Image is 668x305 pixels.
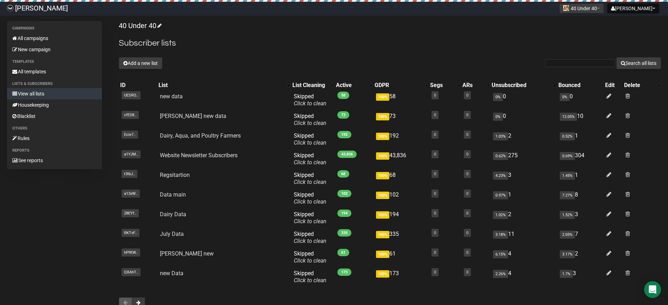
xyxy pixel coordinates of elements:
[160,152,238,159] a: Website Newsletter Subscribers
[376,93,389,101] span: 100%
[337,190,351,197] span: 102
[160,250,214,257] a: [PERSON_NAME] new
[7,80,102,88] li: Lists & subscribers
[490,130,557,149] td: 2
[376,211,389,219] span: 100%
[557,90,604,110] td: 0
[119,21,161,30] a: 40 Under 40
[462,82,483,89] div: ARs
[490,267,557,287] td: 4
[294,113,326,126] span: Skipped
[160,231,184,237] a: July Data
[337,249,349,256] span: 61
[490,228,557,247] td: 11
[122,111,139,119] span: cfES8..
[493,250,508,258] span: 6.15%
[466,132,468,137] a: 0
[294,120,326,126] a: Click to clean
[373,80,429,90] th: GDPR: No sort applied, activate to apply an ascending sort
[122,229,140,237] span: RKTvF..
[560,270,573,278] span: 1.7%
[7,44,102,55] a: New campaign
[557,169,604,188] td: 1
[294,218,326,225] a: Click to clean
[337,151,357,158] span: 43,836
[7,33,102,44] a: All campaigns
[557,247,604,267] td: 2
[563,5,569,11] img: 22.jpeg
[493,152,508,160] span: 0.62%
[373,228,429,247] td: 335
[119,80,157,90] th: ID: No sort applied, sorting is disabled
[337,268,351,276] span: 173
[160,270,183,277] a: new Data
[560,93,570,101] span: 0%
[493,231,508,239] span: 3.18%
[7,99,102,111] a: Housekeeping
[490,169,557,188] td: 3
[557,188,604,208] td: 8
[559,4,604,13] button: 40 Under 40
[558,82,602,89] div: Bounced
[466,211,468,216] a: 0
[490,90,557,110] td: 0
[434,152,436,157] a: 0
[337,131,351,138] span: 192
[7,111,102,122] a: Blacklist
[434,250,436,255] a: 0
[434,270,436,274] a: 0
[607,4,659,13] button: [PERSON_NAME]
[373,267,429,287] td: 173
[7,155,102,166] a: See reports
[122,170,137,178] span: t3lbJ..
[157,80,291,90] th: List: No sort applied, activate to apply an ascending sort
[294,93,326,107] span: Skipped
[160,132,241,139] a: Dairy, Aqua, and Poultry Farmers
[376,231,389,238] span: 100%
[7,66,102,77] a: All templates
[122,131,138,139] span: Ecie7..
[7,5,13,11] img: 85abc336cbf1b92c47982aa98dcf2fa9
[7,124,102,133] li: Others
[294,198,326,205] a: Click to clean
[376,192,389,199] span: 100%
[336,82,366,89] div: Active
[294,270,326,284] span: Skipped
[160,211,186,218] a: Dairy Data
[557,80,604,90] th: Bounced: No sort applied, sorting is disabled
[493,191,508,199] span: 0.97%
[492,82,550,89] div: Unsubscribed
[557,267,604,287] td: 3
[292,82,327,89] div: List Cleaning
[373,188,429,208] td: 102
[7,146,102,155] li: Reports
[493,172,508,180] span: 4.23%
[122,268,141,276] span: QXAhT..
[490,247,557,267] td: 4
[557,149,604,169] td: 304
[557,130,604,149] td: 1
[493,270,508,278] span: 2.26%
[493,113,503,121] span: 0%
[294,191,326,205] span: Skipped
[119,37,661,49] h2: Subscriber lists
[560,152,575,160] span: 0.69%
[560,172,575,180] span: 1.45%
[434,132,436,137] a: 0
[466,113,468,117] a: 0
[375,82,422,89] div: GDPR
[644,281,661,298] div: Open Intercom Messenger
[294,159,326,166] a: Click to clean
[490,208,557,228] td: 2
[466,93,468,98] a: 0
[373,149,429,169] td: 43,836
[624,82,654,89] div: Delete
[160,172,190,178] a: Regsitartion
[623,80,661,90] th: Delete: No sort applied, activate to apply an ascending sort
[490,188,557,208] td: 1
[122,150,141,158] span: a1YJM..
[294,132,326,146] span: Skipped
[434,172,436,176] a: 0
[294,179,326,185] a: Click to clean
[7,133,102,144] a: Rules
